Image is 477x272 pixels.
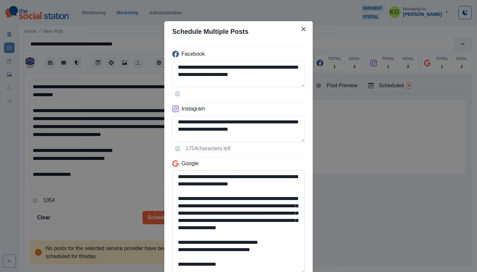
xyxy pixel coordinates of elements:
[298,24,309,34] button: Close
[172,143,183,154] button: Opens Emoji Picker
[182,50,205,58] p: Facebook
[182,160,199,168] p: Google
[172,89,183,99] button: Opens Emoji Picker
[164,21,313,42] header: Schedule Multiple Posts
[182,105,205,113] p: Instagram
[185,145,231,153] p: 1754 characters left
